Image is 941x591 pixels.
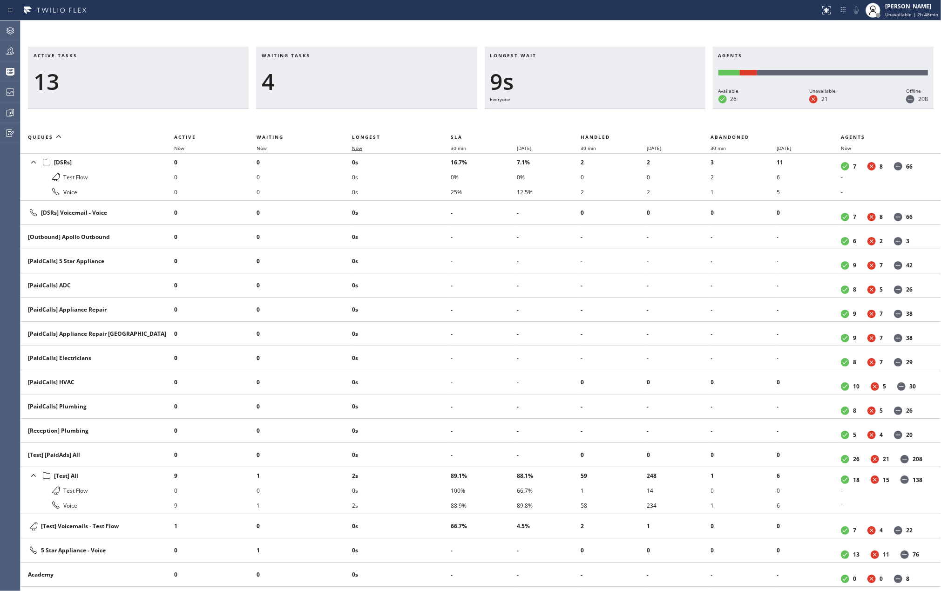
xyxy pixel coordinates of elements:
[777,278,841,293] li: -
[906,310,913,318] dd: 38
[451,399,517,414] li: -
[853,455,860,463] dd: 26
[451,326,517,341] li: -
[581,134,610,140] span: Handled
[906,334,913,342] dd: 38
[28,281,167,289] div: [PaidCalls] ADC
[581,170,647,184] li: 0
[517,375,581,390] li: -
[257,423,352,438] li: 0
[841,455,849,463] dt: Available
[647,302,711,317] li: -
[581,498,647,513] li: 58
[913,476,922,484] dd: 138
[841,145,851,151] span: Now
[718,87,739,95] div: Available
[451,205,517,220] li: -
[867,237,876,245] dt: Unavailable
[880,358,883,366] dd: 7
[517,468,581,483] li: 88.1%
[257,170,352,184] li: 0
[740,70,757,75] div: Unavailable: 21
[174,375,257,390] li: 0
[906,431,913,439] dd: 20
[711,498,777,513] li: 1
[352,205,451,220] li: 0s
[853,358,856,366] dd: 8
[894,310,902,318] dt: Offline
[894,261,902,270] dt: Offline
[174,205,257,220] li: 0
[777,468,841,483] li: 6
[853,407,856,414] dd: 8
[517,145,531,151] span: [DATE]
[897,382,906,391] dt: Offline
[28,171,167,183] div: Test Flow
[352,519,451,534] li: 0s
[28,427,167,435] div: [Reception] Plumbing
[581,375,647,390] li: 0
[841,334,849,342] dt: Available
[517,351,581,366] li: -
[28,134,53,140] span: Queues
[853,285,856,293] dd: 8
[867,285,876,294] dt: Unavailable
[581,519,647,534] li: 2
[853,310,856,318] dd: 9
[174,351,257,366] li: 0
[883,382,886,390] dd: 5
[711,230,777,245] li: -
[352,483,451,498] li: 0s
[871,476,879,484] dt: Unavailable
[517,155,581,170] li: 7.1%
[517,302,581,317] li: -
[711,399,777,414] li: -
[257,254,352,269] li: 0
[871,382,879,391] dt: Unavailable
[174,184,257,199] li: 0
[352,134,380,140] span: Longest
[28,257,167,265] div: [PaidCalls] 5 Star Appliance
[867,162,876,170] dt: Unavailable
[647,468,711,483] li: 248
[909,382,916,390] dd: 30
[894,407,902,415] dt: Offline
[841,431,849,439] dt: Available
[853,163,856,170] dd: 7
[490,52,537,59] span: Longest wait
[850,4,863,17] button: Mute
[28,451,167,459] div: [Test] [PaidAds] All
[517,399,581,414] li: -
[894,334,902,342] dt: Offline
[257,145,267,151] span: Now
[647,145,661,151] span: [DATE]
[809,87,836,95] div: Unavailable
[906,237,909,245] dd: 3
[581,230,647,245] li: -
[581,399,647,414] li: -
[262,52,311,59] span: Waiting tasks
[718,70,740,75] div: Available: 26
[451,145,466,151] span: 30 min
[517,448,581,462] li: -
[517,423,581,438] li: -
[906,163,913,170] dd: 66
[894,431,902,439] dt: Offline
[581,326,647,341] li: -
[174,278,257,293] li: 0
[647,448,711,462] li: 0
[777,351,841,366] li: -
[647,399,711,414] li: -
[718,95,727,103] dt: Available
[517,170,581,184] li: 0%
[174,483,257,498] li: 0
[880,431,883,439] dd: 4
[28,402,167,410] div: [PaidCalls] Plumbing
[821,95,828,103] dd: 21
[711,254,777,269] li: -
[647,205,711,220] li: 0
[517,498,581,513] li: 89.8%
[352,155,451,170] li: 0s
[174,155,257,170] li: 0
[894,358,902,367] dt: Offline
